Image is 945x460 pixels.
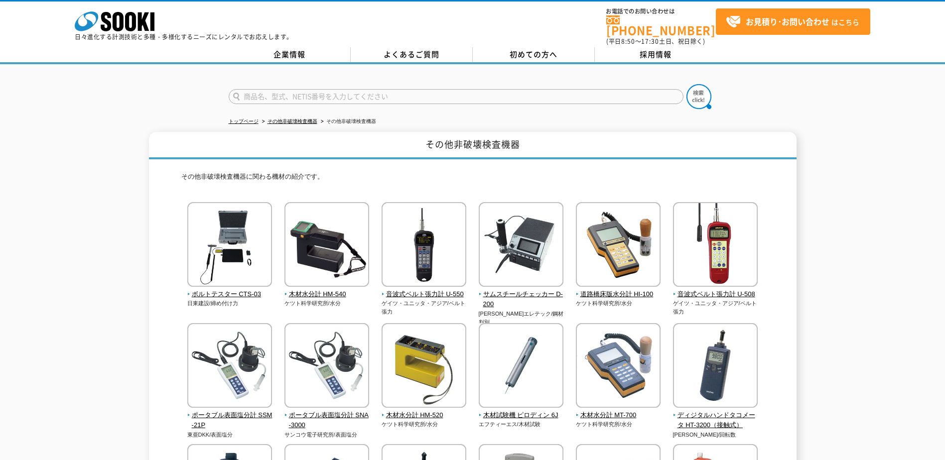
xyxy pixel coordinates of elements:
[382,202,466,289] img: 音波式ベルト張力計 U-550
[576,410,661,421] span: 木材水分計 MT-700
[284,289,370,300] span: 木材水分計 HM-540
[673,401,758,431] a: ディジタルハンドタコメータ HT-3200（接触式）
[686,84,711,109] img: btn_search.png
[473,47,595,62] a: 初めての方へ
[284,299,370,308] p: ケツト科学研究所/水分
[187,289,272,300] span: ボルトテスター CTS-03
[510,49,557,60] span: 初めての方へ
[229,47,351,62] a: 企業情報
[181,172,764,187] p: その他非破壊検査機器に関わる機材の紹介です。
[641,37,659,46] span: 17:30
[351,47,473,62] a: よくあるご質問
[479,310,564,326] p: [PERSON_NAME]エレテック/鋼材判別
[673,299,758,316] p: ゲイツ・ユニッタ・アジア/ベルト張力
[284,323,369,410] img: ポータブル表面塩分計 SNA-3000
[479,289,564,310] span: サムスチールチェッカー D-200
[187,401,272,431] a: ポータブル表面塩分計 SSM-21P
[149,132,797,159] h1: その他非破壊検査機器
[75,34,293,40] p: 日々進化する計測技術と多種・多様化するニーズにレンタルでお応えします。
[576,280,661,300] a: 道路橋床版水分計 HI-100
[576,289,661,300] span: 道路橋床版水分計 HI-100
[576,401,661,421] a: 木材水分計 MT-700
[382,289,467,300] span: 音波式ベルト張力計 U-550
[187,410,272,431] span: ポータブル表面塩分計 SSM-21P
[229,118,259,124] a: トップページ
[726,14,859,29] span: はこちら
[382,299,467,316] p: ゲイツ・ユニッタ・アジア/ベルト張力
[576,323,661,410] img: 木材水分計 MT-700
[479,280,564,310] a: サムスチールチェッカー D-200
[673,323,758,410] img: ディジタルハンドタコメータ HT-3200（接触式）
[479,420,564,429] p: エフティーエス/木材試験
[673,202,758,289] img: 音波式ベルト張力計 U-508
[673,431,758,439] p: [PERSON_NAME]/回転数
[382,323,466,410] img: 木材水分計 HM-520
[746,15,829,27] strong: お見積り･お問い合わせ
[382,401,467,421] a: 木材水分計 HM-520
[479,323,563,410] img: 木材試験機 ピロディン 6J
[268,118,317,124] a: その他非破壊検査機器
[382,420,467,429] p: ケツト科学研究所/水分
[187,431,272,439] p: 東亜DKK/表面塩分
[319,116,376,127] li: その他非破壊検査機器
[479,202,563,289] img: サムスチールチェッカー D-200
[576,202,661,289] img: 道路橋床版水分計 HI-100
[284,280,370,300] a: 木材水分計 HM-540
[479,410,564,421] span: 木材試験機 ピロディン 6J
[229,89,683,104] input: 商品名、型式、NETIS番号を入力してください
[673,280,758,300] a: 音波式ベルト張力計 U-508
[606,15,716,36] a: [PHONE_NUMBER]
[187,323,272,410] img: ポータブル表面塩分計 SSM-21P
[284,431,370,439] p: サンコウ電子研究所/表面塩分
[284,202,369,289] img: 木材水分計 HM-540
[576,420,661,429] p: ケツト科学研究所/水分
[187,299,272,308] p: 日東建設/締め付け力
[576,299,661,308] p: ケツト科学研究所/水分
[606,37,705,46] span: (平日 ～ 土日、祝日除く)
[187,202,272,289] img: ボルトテスター CTS-03
[284,410,370,431] span: ポータブル表面塩分計 SNA-3000
[382,410,467,421] span: 木材水分計 HM-520
[673,410,758,431] span: ディジタルハンドタコメータ HT-3200（接触式）
[187,280,272,300] a: ボルトテスター CTS-03
[595,47,717,62] a: 採用情報
[606,8,716,14] span: お電話でのお問い合わせは
[673,289,758,300] span: 音波式ベルト張力計 U-508
[382,280,467,300] a: 音波式ベルト張力計 U-550
[479,401,564,421] a: 木材試験機 ピロディン 6J
[284,401,370,431] a: ポータブル表面塩分計 SNA-3000
[621,37,635,46] span: 8:50
[716,8,870,35] a: お見積り･お問い合わせはこちら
